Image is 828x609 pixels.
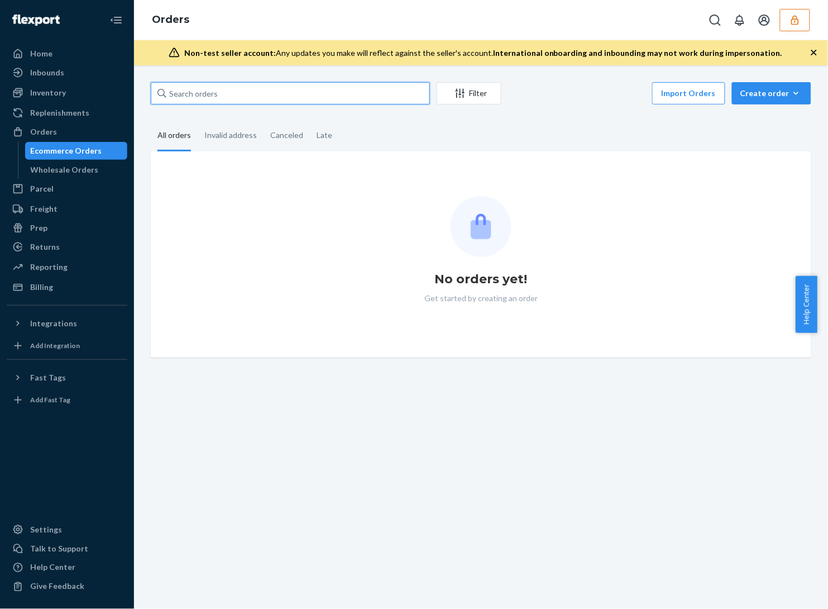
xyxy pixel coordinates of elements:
a: Parcel [7,180,127,198]
div: Give Feedback [30,581,84,592]
div: Add Fast Tag [30,395,70,405]
img: Empty list [451,196,511,257]
a: Ecommerce Orders [25,142,128,160]
div: Billing [30,282,53,293]
a: Prep [7,219,127,237]
a: Help Center [7,559,127,577]
div: Talk to Support [30,543,88,554]
a: Wholesale Orders [25,161,128,179]
div: Returns [30,241,60,253]
button: Open Search Box [704,9,726,31]
div: Inbounds [30,67,64,78]
a: Reporting [7,258,127,276]
h1: No orders yet! [435,270,528,288]
div: Parcel [30,183,54,194]
div: Reporting [30,261,68,273]
div: Filter [437,88,501,99]
button: Open account menu [753,9,776,31]
div: Prep [30,222,47,234]
button: Import Orders [652,82,725,104]
button: Help Center [796,276,817,333]
div: Help Center [30,562,75,573]
a: Inventory [7,84,127,102]
button: Open notifications [729,9,751,31]
div: Any updates you make will reflect against the seller's account. [184,47,782,59]
div: Fast Tags [30,372,66,383]
a: Inbounds [7,64,127,82]
div: Freight [30,203,58,215]
a: Orders [7,123,127,141]
button: Filter [437,82,501,104]
p: Get started by creating an order [424,293,538,304]
div: Replenishments [30,107,89,118]
a: Replenishments [7,104,127,122]
img: Flexport logo [12,15,60,26]
a: Add Fast Tag [7,391,127,409]
button: Integrations [7,315,127,332]
div: Add Integration [30,341,80,350]
div: Home [30,48,52,59]
div: Orders [30,126,57,137]
div: Wholesale Orders [31,164,99,175]
div: Integrations [30,318,77,329]
a: Add Integration [7,337,127,355]
div: Inventory [30,87,66,98]
span: Non-test seller account: [184,48,276,58]
button: Fast Tags [7,369,127,387]
a: Orders [152,13,189,26]
div: All orders [157,121,191,151]
div: Canceled [270,121,303,150]
div: Invalid address [204,121,257,150]
span: International onboarding and inbounding may not work during impersonation. [493,48,782,58]
div: Ecommerce Orders [31,145,102,156]
span: Chat [25,8,47,18]
button: Close Navigation [105,9,127,31]
input: Search orders [151,82,430,104]
button: Give Feedback [7,578,127,596]
div: Late [317,121,332,150]
div: Settings [30,524,62,535]
div: Create order [740,88,803,99]
a: Settings [7,521,127,539]
a: Billing [7,278,127,296]
ol: breadcrumbs [143,4,198,36]
a: Freight [7,200,127,218]
button: Create order [732,82,811,104]
button: Talk to Support [7,540,127,558]
a: Returns [7,238,127,256]
a: Home [7,45,127,63]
